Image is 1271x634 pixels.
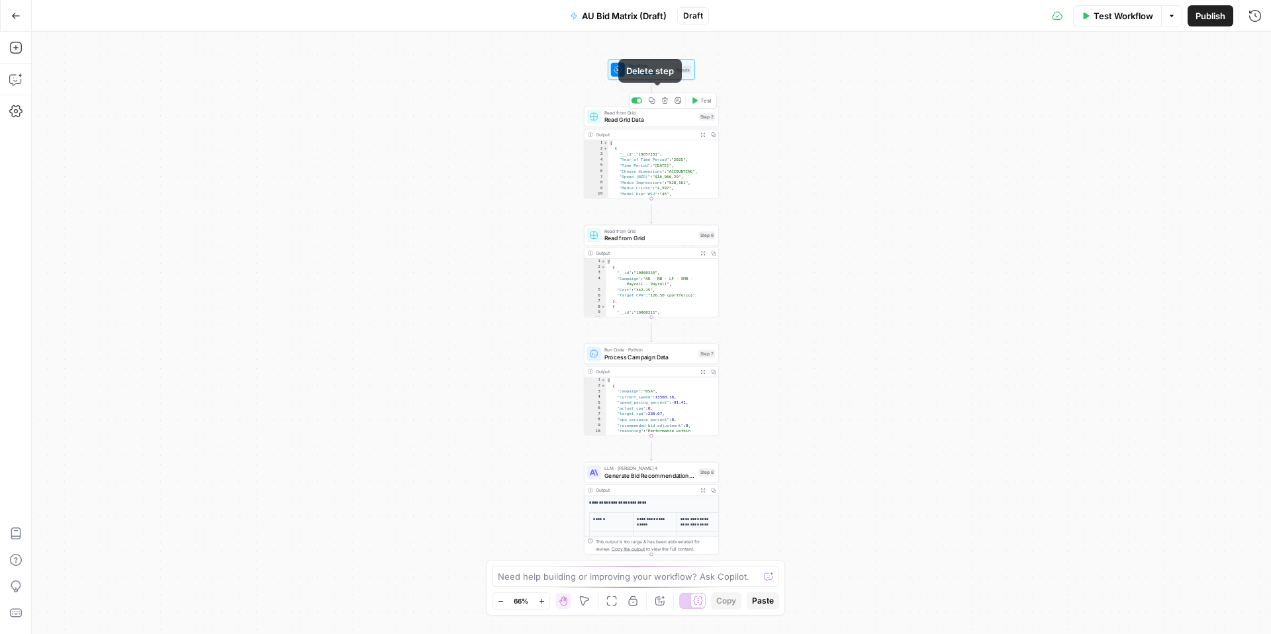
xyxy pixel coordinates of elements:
div: 3 [585,388,606,394]
div: Output [596,487,695,494]
div: WorkflowSet InputsInputs [584,59,719,80]
div: 7 [585,412,606,418]
g: Edge from start to step_2 [650,85,653,105]
div: 2 [585,265,606,271]
div: 1 [585,377,606,383]
div: 7 [585,298,606,304]
div: Output [596,249,695,257]
button: Paste [747,592,779,610]
span: Set Inputs [628,68,671,77]
div: 6 [585,406,606,412]
button: Test [688,95,715,106]
span: Generate Bid Recommendations Analysis [604,471,695,480]
span: Copy [716,595,736,607]
div: 6 [585,169,608,175]
div: 4 [585,394,606,400]
div: 9 [585,185,608,191]
div: 6 [585,293,606,298]
div: 4 [585,276,606,287]
div: 3 [585,270,606,276]
div: 5 [585,287,606,293]
span: Copy the output [612,546,645,551]
div: 1 [585,259,606,265]
span: Toggle code folding, rows 8 through 13 [601,304,606,310]
div: 5 [585,400,606,406]
div: 5 [585,163,608,169]
div: 9 [585,423,606,429]
div: Step 7 [698,350,715,358]
div: 8 [585,180,608,186]
span: Paste [752,595,774,607]
span: Test Workflow [1094,9,1153,23]
span: Toggle code folding, rows 2 through 18 [603,146,608,152]
div: 9 [585,310,606,316]
div: Step 6 [698,232,715,240]
div: Inputs [675,66,691,73]
span: Draft [683,10,703,22]
div: Output [596,131,695,138]
span: Toggle code folding, rows 2 through 7 [601,265,606,271]
div: 3 [585,152,608,158]
button: Copy [711,592,741,610]
span: Read from Grid [604,109,695,116]
div: 10 [585,191,608,197]
span: Read from Grid [604,228,695,235]
div: Read from GridRead from GridStep 6Output[ { "__id":"10060310", "Campaign":"AU - NB - LF - SMB - P... [584,225,719,318]
div: Run Code · PythonProcess Campaign DataStep 7Output[ { "campaign":"DSA", "current_spend":13560.18,... [584,343,719,436]
button: Publish [1188,5,1233,26]
div: Step 8 [698,469,715,476]
span: Test [700,97,711,105]
g: Edge from step_2 to step_6 [650,204,653,224]
span: AU Bid Matrix (Draft) [582,9,667,23]
span: Process Campaign Data [604,353,695,361]
div: 8 [585,304,606,310]
span: Run Code · Python [604,346,695,353]
div: 10 [585,428,606,445]
div: Step 2 [698,113,715,120]
span: Read from Grid [604,234,695,242]
div: 11 [585,197,608,203]
div: This output is too large & has been abbreviated for review. to view the full content. [596,538,715,552]
button: AU Bid Matrix (Draft) [562,5,675,26]
div: Output [596,368,695,375]
div: 7 [585,174,608,180]
span: Publish [1196,9,1225,23]
div: 8 [585,417,606,423]
div: 10 [585,316,606,327]
div: 2 [585,146,608,152]
span: Read Grid Data [604,115,695,124]
span: Toggle code folding, rows 1 through 1702 [603,140,608,146]
div: 1 [585,140,608,146]
button: Test Workflow [1073,5,1161,26]
span: Workflow [628,62,671,69]
span: Toggle code folding, rows 1 through 230 [601,259,606,265]
span: Toggle code folding, rows 1 through 162 [601,377,606,383]
g: Edge from step_6 to step_7 [650,323,653,342]
div: 2 [585,383,606,389]
div: Read from GridRead Grid DataStep 2TestOutput[ { "__id":"10057381", "Year of Time Period":"2025", ... [584,106,719,199]
span: Toggle code folding, rows 2 through 11 [601,383,606,389]
span: 66% [514,596,528,606]
span: LLM · [PERSON_NAME] 4 [604,465,695,473]
g: Edge from step_7 to step_8 [650,441,653,461]
div: 4 [585,158,608,163]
